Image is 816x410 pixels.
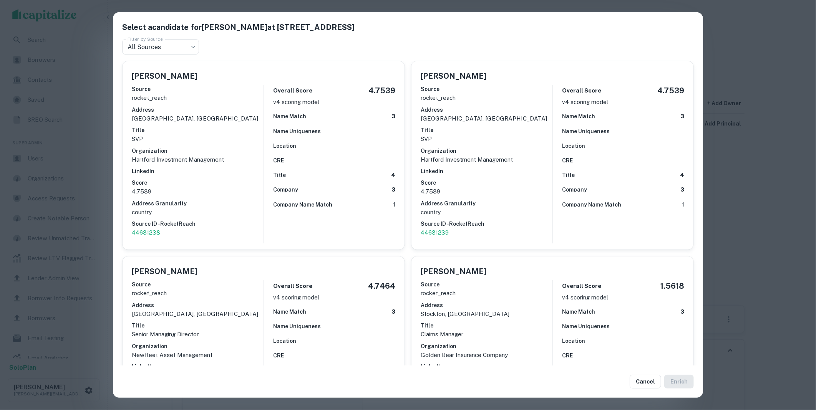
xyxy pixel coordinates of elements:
h6: Name Match [273,112,306,121]
h6: 3 [391,307,395,316]
p: rocket_reach [132,93,264,102]
p: Golden Bear Insurance Company [421,350,552,360]
h6: Title [132,126,264,134]
h6: 4 [680,171,684,180]
h6: Source [132,280,264,289]
h6: Source ID - RocketReach [421,220,552,228]
p: country [132,208,264,217]
h6: Name Uniqueness [562,322,610,331]
h5: Select a candidate for [PERSON_NAME] at [STREET_ADDRESS] [122,21,694,33]
h6: Organization [132,147,264,155]
h6: LinkedIn [132,362,264,371]
h6: 3 [391,185,395,194]
button: Cancel [630,375,661,389]
p: SVP [421,134,552,144]
h6: 1 [393,200,395,209]
h6: Address [421,106,552,114]
h6: Address [421,301,552,309]
h6: Company Name Match [273,200,332,209]
label: Filter by Source [128,36,163,42]
h6: Source [132,85,264,93]
h6: Title [421,321,552,330]
h6: Source [421,280,552,289]
h6: Location [273,142,296,150]
h6: Source [421,85,552,93]
p: Hartford Investment Management [132,155,264,164]
h6: Organization [132,342,264,350]
h5: [PERSON_NAME] [132,70,197,82]
h6: Name Match [562,307,595,316]
a: 44631239 [421,228,552,237]
h5: 4.7539 [368,85,395,96]
h6: 1 [682,200,684,209]
h6: Name Uniqueness [562,127,610,136]
h6: Name Match [273,307,306,316]
h5: 1.5618 [660,280,684,292]
h6: Overall Score [562,282,601,291]
p: stockton, [GEOGRAPHIC_DATA] [421,309,552,319]
h6: 3 [680,185,684,194]
p: Hartford Investment Management [421,155,552,164]
h6: Score [421,179,552,187]
p: Newfleet Asset Management [132,350,264,360]
h6: 3 [680,307,684,316]
h6: Address Granularity [421,199,552,208]
h6: Company Name Match [562,200,621,209]
h6: Name Match [562,112,595,121]
h6: Address Granularity [132,199,264,208]
h6: LinkedIn [421,167,552,175]
h5: 4.7539 [657,85,684,96]
h6: CRE [562,156,573,165]
p: rocket_reach [132,289,264,298]
a: 44631238 [132,228,264,237]
p: country [421,208,552,217]
h6: CRE [273,156,284,165]
p: Claims Manager [421,330,552,339]
p: rocket_reach [421,93,552,102]
h6: Overall Score [273,86,312,95]
h6: 4 [391,171,395,180]
p: v4 scoring model [562,293,684,301]
h5: [PERSON_NAME] [421,266,486,277]
h6: Score [132,179,264,187]
h6: Title [562,171,575,179]
h6: Source ID - RocketReach [132,220,264,228]
p: v4 scoring model [562,98,684,106]
h6: Organization [421,342,552,350]
p: rocket_reach [421,289,552,298]
p: SVP [132,134,264,144]
h6: Address [132,106,264,114]
h6: Overall Score [273,282,312,291]
h6: LinkedIn [421,362,552,371]
p: v4 scoring model [273,293,395,301]
h6: CRE [562,351,573,360]
h6: CRE [273,351,284,360]
h6: Overall Score [562,86,601,95]
p: [GEOGRAPHIC_DATA], [GEOGRAPHIC_DATA] [132,309,264,319]
h6: Name Uniqueness [273,322,321,331]
h6: Title [132,321,264,330]
h6: Location [562,337,585,345]
h6: Organization [421,147,552,155]
h6: Name Uniqueness [273,127,321,136]
h5: [PERSON_NAME] [421,70,486,82]
iframe: Chat Widget [778,349,816,385]
h6: LinkedIn [132,167,264,175]
div: All Sources [122,39,199,55]
h6: Title [273,171,286,179]
h5: 4.7464 [368,280,395,292]
h6: Title [421,126,552,134]
h6: Location [562,142,585,150]
h6: Address [132,301,264,309]
p: v4 scoring model [273,98,395,106]
h5: [PERSON_NAME] [132,266,197,277]
h6: Company [273,185,298,194]
p: Senior Managing Director [132,330,264,339]
h6: 3 [680,112,684,121]
h6: Company [562,185,587,194]
p: [GEOGRAPHIC_DATA], [GEOGRAPHIC_DATA] [132,114,264,123]
p: 4.7539 [132,187,264,196]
